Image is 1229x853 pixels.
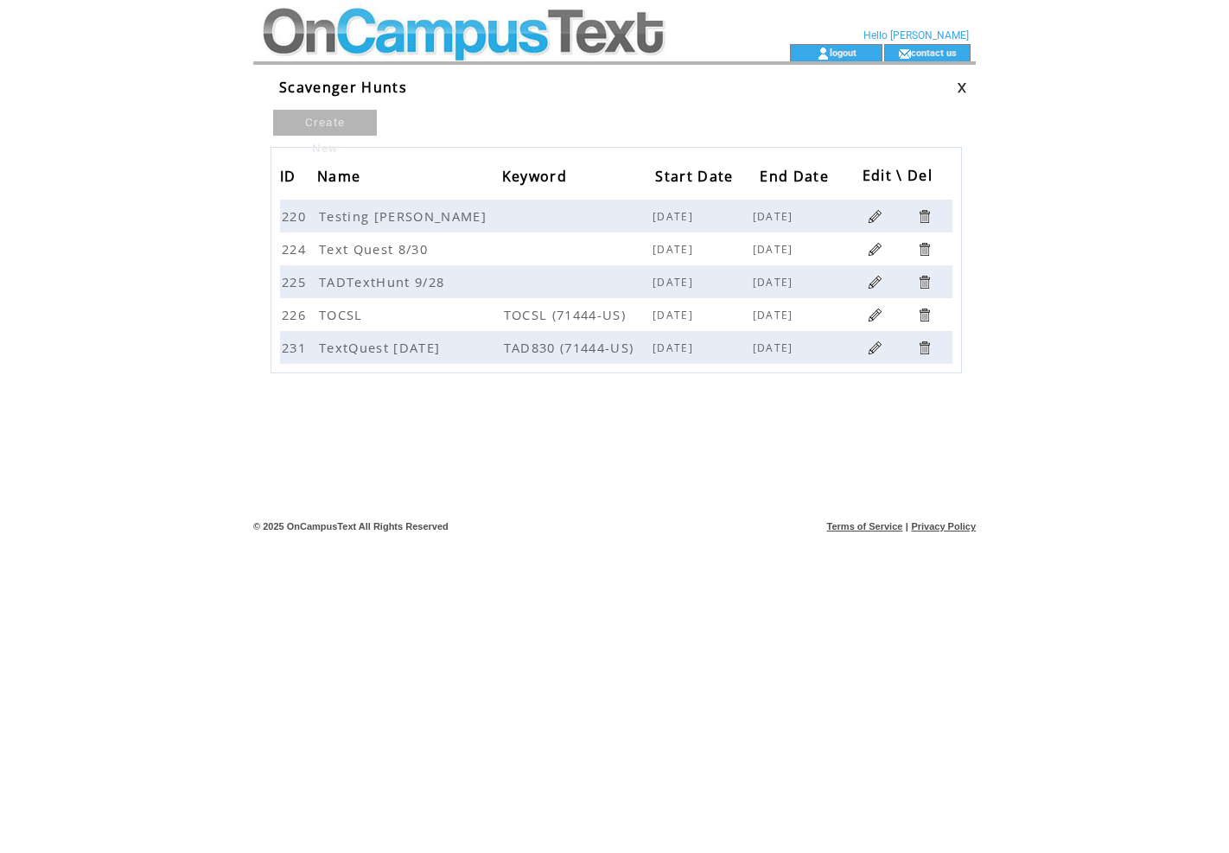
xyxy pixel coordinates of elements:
[279,78,407,97] span: Scavenger Hunts
[317,162,365,194] span: Name
[319,306,367,323] span: TOCSL
[282,306,310,323] span: 226
[653,341,697,355] span: [DATE]
[760,161,837,193] a: End Date
[760,162,833,194] span: End Date
[753,242,798,257] span: [DATE]
[653,242,697,257] span: [DATE]
[653,275,697,290] span: [DATE]
[504,339,639,356] span: TAD830 (71444-US)
[319,339,444,356] span: TextQuest [DATE]
[830,47,856,58] a: logout
[282,240,310,258] span: 224
[916,208,933,225] a: Click to delete this list
[319,240,432,258] span: Text Quest 8/30
[916,340,933,356] a: Click to delete this list
[319,273,449,290] span: TADTextHunt 9/28
[863,29,969,41] span: Hello [PERSON_NAME]
[898,47,911,60] img: contact_us_icon.gif
[753,209,798,224] span: [DATE]
[653,308,697,322] span: [DATE]
[916,307,933,323] a: Click to delete this list
[916,274,933,290] a: Click to delete this list
[280,161,305,193] a: ID
[753,308,798,322] span: [DATE]
[504,306,630,323] span: TOCSL (71444-US)
[502,161,576,193] a: Keyword
[282,207,310,225] span: 220
[863,162,937,194] span: Edit \ Del
[317,161,369,193] a: Name
[827,521,903,532] a: Terms of Service
[655,162,737,194] span: Start Date
[753,341,798,355] span: [DATE]
[906,521,908,532] span: |
[817,47,830,60] img: account_icon.gif
[916,241,933,258] a: Click to delete this list
[319,207,491,225] span: Testing [PERSON_NAME]
[911,47,957,58] a: contact us
[280,162,301,194] span: ID
[655,161,742,193] a: Start Date
[653,209,697,224] span: [DATE]
[282,273,310,290] span: 225
[253,521,449,532] span: © 2025 OnCampusText All Rights Reserved
[502,162,571,194] span: Keyword
[911,521,976,532] a: Privacy Policy
[282,339,310,356] span: 231
[273,110,377,136] a: Create New
[753,275,798,290] span: [DATE]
